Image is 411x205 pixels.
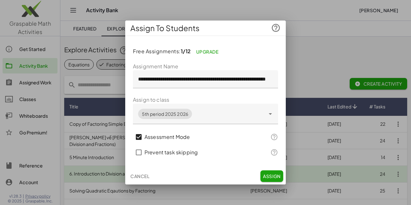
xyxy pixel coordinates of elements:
[260,170,283,182] button: Assign
[144,129,190,145] label: Assessment Mode
[144,145,198,160] label: Prevent task skipping
[130,173,149,179] span: Cancel
[263,173,281,179] span: Assign
[191,46,224,57] a: Upgrade
[133,46,278,57] p: Free Assignments:
[133,96,169,104] label: Assign to class
[196,49,219,55] span: Upgrade
[133,63,178,70] label: Assignment Name
[130,23,199,33] span: Assign To Students
[142,111,188,117] div: 5th period 2025 2026
[181,48,191,55] span: 1/12
[128,170,152,182] button: Cancel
